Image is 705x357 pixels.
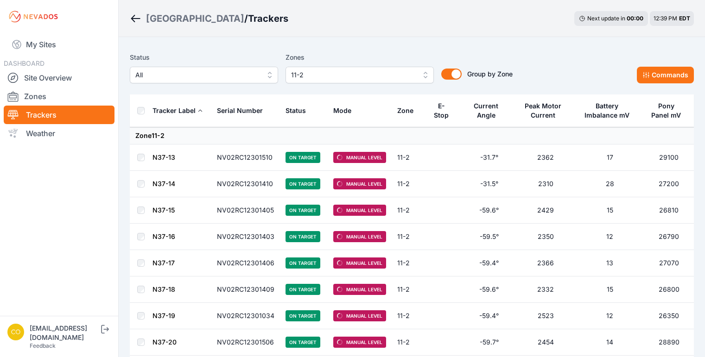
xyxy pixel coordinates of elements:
[576,171,644,197] td: 28
[286,178,320,189] span: On Target
[582,95,639,126] button: Battery Imbalance mV
[333,106,351,115] div: Mode
[286,67,434,83] button: 11-2
[333,152,386,163] span: Manual Level
[217,100,270,122] button: Serial Number
[469,101,504,120] div: Current Angle
[152,285,175,293] a: N37-18
[644,276,694,303] td: 26800
[463,197,515,224] td: -59.6°
[649,101,682,120] div: Pony Panel mV
[152,232,175,240] a: N37-16
[432,95,457,126] button: E-Stop
[644,171,694,197] td: 27200
[582,101,633,120] div: Battery Imbalance mV
[392,224,426,250] td: 11-2
[217,106,263,115] div: Serial Number
[644,303,694,329] td: 26350
[152,100,203,122] button: Tracker Label
[211,303,280,329] td: NV02RC12301034
[146,12,244,25] a: [GEOGRAPHIC_DATA]
[463,144,515,171] td: -31.7°
[521,101,565,120] div: Peak Motor Current
[286,106,306,115] div: Status
[463,250,515,276] td: -59.4°
[644,329,694,356] td: 28890
[397,106,413,115] div: Zone
[211,276,280,303] td: NV02RC12301409
[4,124,114,143] a: Weather
[211,171,280,197] td: NV02RC12301410
[432,101,451,120] div: E-Stop
[515,250,576,276] td: 2366
[654,15,677,22] span: 12:39 PM
[4,87,114,106] a: Zones
[576,197,644,224] td: 15
[463,276,515,303] td: -59.6°
[333,100,359,122] button: Mode
[286,337,320,348] span: On Target
[515,171,576,197] td: 2310
[333,178,386,189] span: Manual Level
[130,127,694,144] td: Zone 11-2
[333,257,386,269] span: Manual Level
[515,144,576,171] td: 2362
[211,250,280,276] td: NV02RC12301406
[469,95,510,126] button: Current Angle
[211,144,280,171] td: NV02RC12301510
[152,312,175,319] a: N37-19
[7,9,59,24] img: Nevados
[152,259,175,267] a: N37-17
[30,342,56,349] a: Feedback
[463,224,515,250] td: -59.5°
[135,69,260,81] span: All
[286,152,320,163] span: On Target
[463,303,515,329] td: -59.4°
[244,12,248,25] span: /
[392,276,426,303] td: 11-2
[644,224,694,250] td: 26790
[392,329,426,356] td: 11-2
[7,324,24,340] img: controlroomoperator@invenergy.com
[644,197,694,224] td: 26810
[333,205,386,216] span: Manual Level
[286,284,320,295] span: On Target
[576,276,644,303] td: 15
[211,224,280,250] td: NV02RC12301403
[333,310,386,321] span: Manual Level
[152,106,196,115] div: Tracker Label
[515,197,576,224] td: 2429
[463,171,515,197] td: -31.5°
[392,303,426,329] td: 11-2
[286,100,313,122] button: Status
[130,67,278,83] button: All
[644,250,694,276] td: 27070
[4,33,114,56] a: My Sites
[4,59,44,67] span: DASHBOARD
[515,224,576,250] td: 2350
[286,231,320,242] span: On Target
[286,310,320,321] span: On Target
[152,153,175,161] a: N37-13
[152,206,175,214] a: N37-15
[248,12,288,25] h3: Trackers
[576,144,644,171] td: 17
[152,338,177,346] a: N37-20
[649,95,688,126] button: Pony Panel mV
[4,69,114,87] a: Site Overview
[4,106,114,124] a: Trackers
[30,324,99,342] div: [EMAIL_ADDRESS][DOMAIN_NAME]
[627,15,643,22] div: 00 : 00
[286,257,320,269] span: On Target
[515,303,576,329] td: 2523
[576,303,644,329] td: 12
[286,205,320,216] span: On Target
[130,52,278,63] label: Status
[333,337,386,348] span: Manual Level
[644,144,694,171] td: 29100
[576,250,644,276] td: 13
[333,284,386,295] span: Manual Level
[515,276,576,303] td: 2332
[211,329,280,356] td: NV02RC12301506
